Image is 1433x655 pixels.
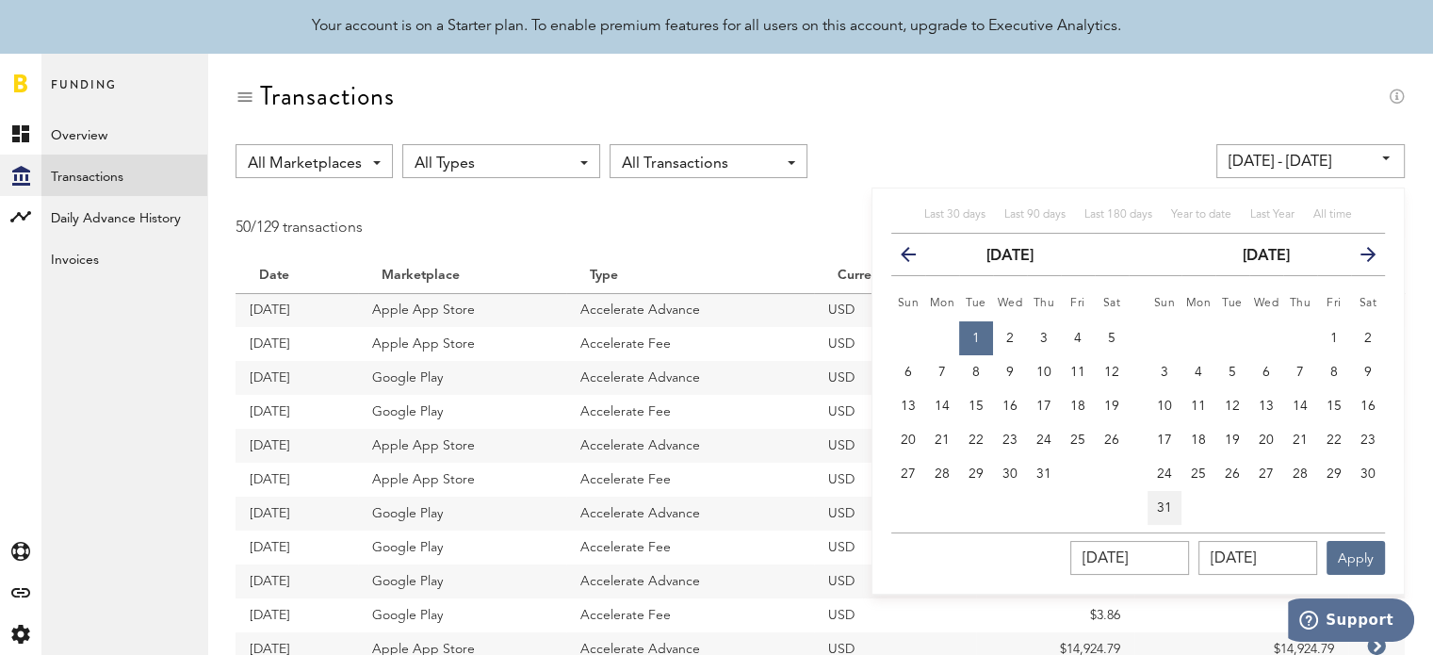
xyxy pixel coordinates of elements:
small: Wednesday [998,298,1023,309]
span: 4 [1074,332,1082,345]
td: $3.86 [1134,598,1348,632]
span: 29 [1327,467,1342,481]
span: Funding [51,74,117,113]
button: 10 [1148,389,1181,423]
th: Marketplace [358,259,566,293]
small: Monday [930,298,955,309]
button: 18 [1181,423,1215,457]
span: 9 [1006,366,1014,379]
span: 28 [935,467,950,481]
button: 15 [959,389,993,423]
span: 17 [1036,400,1051,413]
span: 15 [1327,400,1342,413]
button: 7 [1283,355,1317,389]
td: [DATE] [236,598,358,632]
td: Google Play [358,565,566,598]
button: 24 [1148,457,1181,491]
td: Accelerate Fee [566,531,815,565]
span: All Marketplaces [248,148,362,180]
button: 9 [993,355,1027,389]
span: 24 [1036,434,1051,447]
span: 3 [1040,332,1048,345]
button: Apply [1327,541,1385,575]
td: USD [814,531,975,565]
strong: [DATE] [986,249,1034,264]
button: 9 [1351,355,1385,389]
button: 23 [1351,423,1385,457]
span: 23 [1002,434,1018,447]
button: 11 [1061,355,1095,389]
span: 16 [1002,400,1018,413]
button: 12 [1095,355,1129,389]
span: 29 [969,467,984,481]
button: 16 [1351,389,1385,423]
th: Currency [814,259,975,293]
span: 8 [1330,366,1338,379]
strong: [DATE] [1243,249,1290,264]
span: 30 [1360,467,1376,481]
span: 12 [1225,400,1240,413]
span: Last 90 days [1004,209,1066,221]
th: Date [236,259,358,293]
button: 16 [993,389,1027,423]
small: Sunday [898,298,920,309]
span: 18 [1070,400,1085,413]
th: Type [566,259,815,293]
td: USD [814,497,975,531]
button: 3 [1148,355,1181,389]
button: 4 [1061,321,1095,355]
button: 25 [1061,423,1095,457]
span: 26 [1104,434,1119,447]
span: 22 [969,434,984,447]
span: 18 [1191,434,1206,447]
button: 30 [993,457,1027,491]
span: 30 [1002,467,1018,481]
small: Friday [1070,298,1085,309]
span: 20 [1259,434,1274,447]
span: Last 180 days [1084,209,1152,221]
span: All Types [415,148,569,180]
td: Accelerate Advance [566,429,815,463]
span: 14 [1293,400,1308,413]
span: 3 [1161,366,1168,379]
small: Friday [1327,298,1342,309]
span: 9 [1364,366,1372,379]
button: 23 [993,423,1027,457]
span: 28 [1293,467,1308,481]
button: 14 [1283,389,1317,423]
span: 7 [938,366,946,379]
span: 20 [901,434,916,447]
button: 30 [1351,457,1385,491]
button: 13 [891,389,925,423]
button: 25 [1181,457,1215,491]
input: __/__/____ [1070,541,1189,575]
span: Last 30 days [924,209,985,221]
button: 4 [1181,355,1215,389]
small: Tuesday [1222,298,1243,309]
td: Accelerate Advance [566,565,815,598]
button: 27 [891,457,925,491]
span: 6 [904,366,912,379]
span: 22 [1327,434,1342,447]
button: 31 [1027,457,1061,491]
small: Thursday [1034,298,1055,309]
td: USD [814,395,975,429]
button: 2 [993,321,1027,355]
td: Google Play [358,361,566,395]
button: 8 [959,355,993,389]
span: 23 [1360,434,1376,447]
span: 11 [1191,400,1206,413]
button: 17 [1148,423,1181,457]
span: 26 [1225,467,1240,481]
button: 12 [1215,389,1249,423]
button: 22 [1317,423,1351,457]
button: 20 [1249,423,1283,457]
span: 14 [935,400,950,413]
iframe: Opens a widget where you can find more information [1288,598,1414,646]
span: 8 [972,366,980,379]
button: 28 [925,457,959,491]
button: 5 [1215,355,1249,389]
button: 5 [1095,321,1129,355]
button: 24 [1027,423,1061,457]
td: Accelerate Fee [566,327,815,361]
